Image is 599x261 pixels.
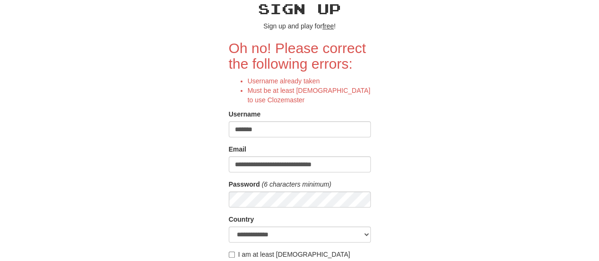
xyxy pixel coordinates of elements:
u: free [322,22,334,30]
label: I am at least [DEMOGRAPHIC_DATA] [229,250,350,259]
input: I am at least [DEMOGRAPHIC_DATA] [229,252,235,258]
label: Password [229,180,260,189]
li: Username already taken [248,76,371,86]
h2: Oh no! Please correct the following errors: [229,40,371,72]
li: Must be at least [DEMOGRAPHIC_DATA] to use Clozemaster [248,86,371,105]
h2: Sign up [229,1,371,17]
label: Country [229,215,254,224]
label: Email [229,144,246,154]
em: (6 characters minimum) [262,180,331,188]
p: Sign up and play for ! [229,21,371,31]
label: Username [229,109,261,119]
